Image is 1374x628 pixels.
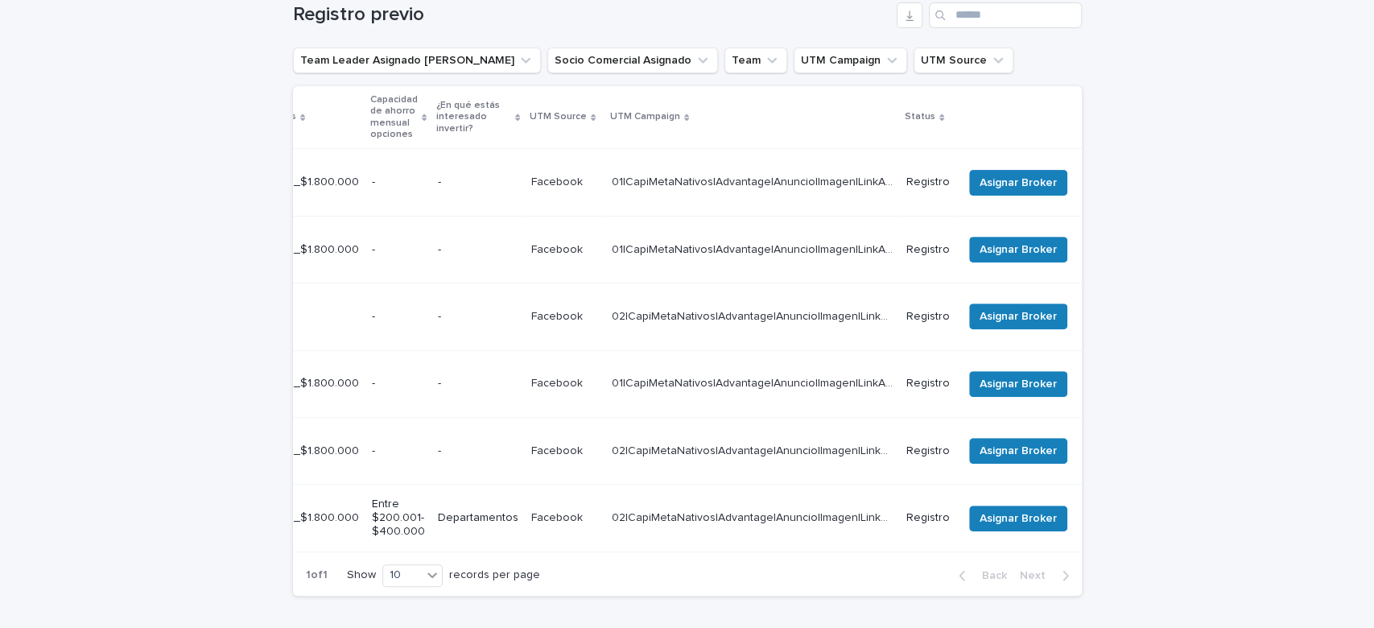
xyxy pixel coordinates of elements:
[372,176,425,189] p: -
[612,240,897,257] p: 01|CapiMetaNativos|Advantage|Anuncio|Imagen|LinkAd|AON|Agosto|2025|SinPie|Nueva_Calif
[612,172,897,189] p: 01|CapiMetaNativos|Advantage|Anuncio|Imagen|LinkAd|AON|Agosto|2025|Capitalizarme|SinPie|Nueva_Calif
[969,170,1067,196] button: Asignar Broker
[372,310,425,324] p: -
[372,498,425,538] p: Entre $200.001- $400.000
[531,240,586,257] p: Facebook
[372,377,425,390] p: -
[612,374,897,390] p: 01|CapiMetaNativos|Advantage|Anuncio|Imagen|LinkAd|AON|Agosto|2025|SinPie|Nueva_Calif
[612,441,897,458] p: 02|CapiMetaNativos|Advantage|Anuncio|Imagen|LinkAd|AON|Agosto|2025|Capitalizarme|UF|Nueva_Calif
[612,508,897,525] p: 02|CapiMetaNativos|Advantage|Anuncio|Imagen|LinkAd|AON|Julio|2025|Capitalizarme|UF|Nueva
[906,377,950,390] p: Registro
[969,506,1067,531] button: Asignar Broker
[449,568,540,582] p: records per page
[906,243,950,257] p: Registro
[980,175,1057,191] span: Asignar Broker
[531,374,586,390] p: Facebook
[530,108,587,126] p: UTM Source
[906,310,950,324] p: Registro
[969,371,1067,397] button: Asignar Broker
[372,444,425,458] p: -
[980,510,1057,527] span: Asignar Broker
[612,307,897,324] p: 02|CapiMetaNativos|Advantage|Anuncio|Imagen|LinkAd|AON|Agosto|2025|Capitalizarme|UF|Nueva_Calif
[531,508,586,525] p: Facebook
[906,511,950,525] p: Registro
[547,48,718,73] button: Socio Comercial Asignado
[438,310,518,324] p: -
[1020,570,1055,581] span: Next
[969,304,1067,329] button: Asignar Broker
[370,91,418,144] p: Capacidad de ahorro mensual opciones
[946,568,1013,583] button: Back
[438,511,518,525] p: Departamentos
[438,243,518,257] p: -
[531,441,586,458] p: Facebook
[980,308,1057,324] span: Asignar Broker
[980,443,1057,459] span: Asignar Broker
[293,48,541,73] button: Team Leader Asignado LLamados
[794,48,907,73] button: UTM Campaign
[438,377,518,390] p: -
[969,237,1067,262] button: Asignar Broker
[293,556,340,595] p: 1 of 1
[438,444,518,458] p: -
[906,176,950,189] p: Registro
[531,307,586,324] p: Facebook
[929,2,1082,28] input: Search
[436,97,511,138] p: ¿En qué estás interesado invertir?
[372,243,425,257] p: -
[610,108,680,126] p: UTM Campaign
[1013,568,1082,583] button: Next
[969,438,1067,464] button: Asignar Broker
[531,172,586,189] p: Facebook
[980,242,1057,258] span: Asignar Broker
[980,376,1057,392] span: Asignar Broker
[972,570,1007,581] span: Back
[905,108,935,126] p: Status
[438,176,518,189] p: -
[724,48,787,73] button: Team
[914,48,1013,73] button: UTM Source
[906,444,950,458] p: Registro
[383,567,422,584] div: 10
[293,3,890,27] h1: Registro previo
[347,568,376,582] p: Show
